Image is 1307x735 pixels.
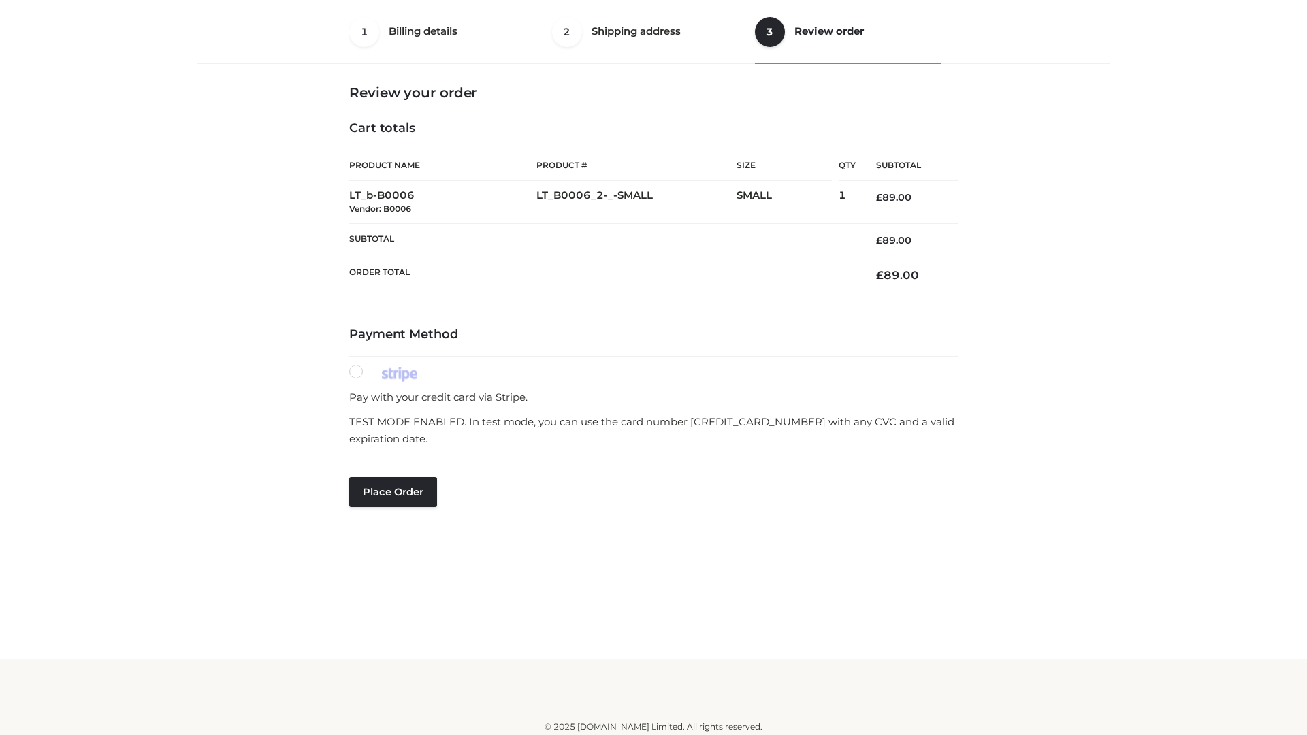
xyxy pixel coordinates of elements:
[349,257,856,293] th: Order Total
[349,150,536,181] th: Product Name
[202,720,1105,734] div: © 2025 [DOMAIN_NAME] Limited. All rights reserved.
[839,181,856,224] td: 1
[349,389,958,406] p: Pay with your credit card via Stripe.
[839,150,856,181] th: Qty
[876,268,884,282] span: £
[349,327,958,342] h4: Payment Method
[349,477,437,507] button: Place order
[349,84,958,101] h3: Review your order
[856,150,958,181] th: Subtotal
[876,191,882,203] span: £
[737,181,839,224] td: SMALL
[349,121,958,136] h4: Cart totals
[536,181,737,224] td: LT_B0006_2-_-SMALL
[876,268,919,282] bdi: 89.00
[876,191,911,203] bdi: 89.00
[349,413,958,448] p: TEST MODE ENABLED. In test mode, you can use the card number [CREDIT_CARD_NUMBER] with any CVC an...
[737,150,832,181] th: Size
[349,223,856,257] th: Subtotal
[349,181,536,224] td: LT_b-B0006
[349,203,411,214] small: Vendor: B0006
[876,234,911,246] bdi: 89.00
[536,150,737,181] th: Product #
[876,234,882,246] span: £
